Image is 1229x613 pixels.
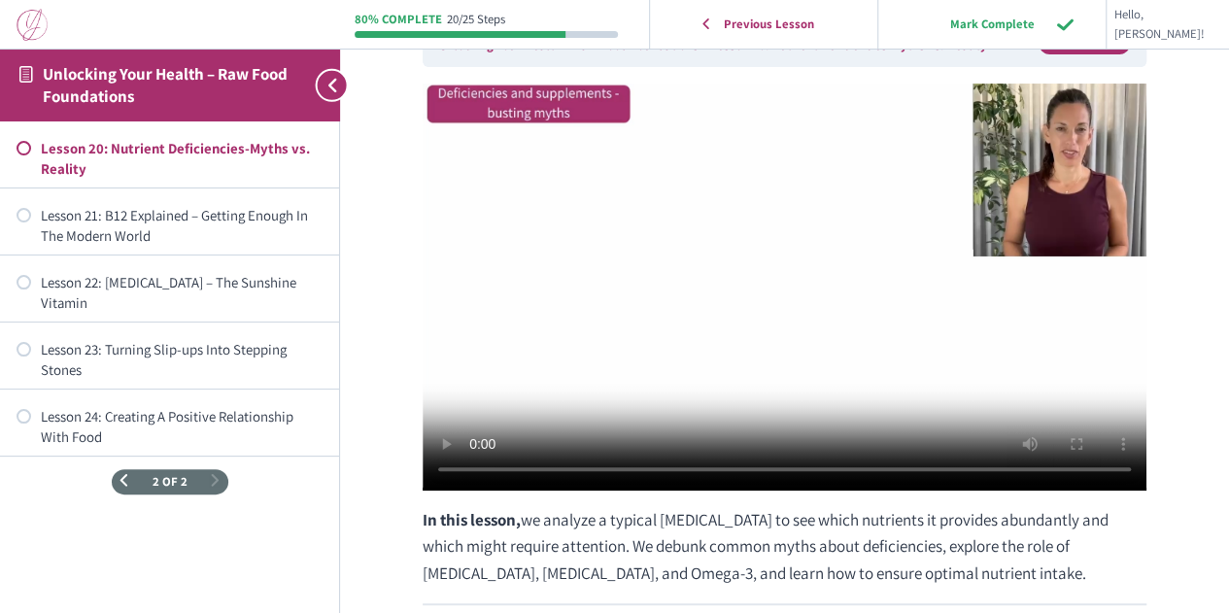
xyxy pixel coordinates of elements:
[17,138,323,180] a: Not started Lesson 20: Nutrient Deficiencies-Myths vs. Reality
[17,205,323,247] a: Not started Lesson 21: B12 Explained – Getting Enough In The Modern World
[17,141,31,155] div: Not started
[41,272,323,314] div: Lesson 22: [MEDICAL_DATA] – The Sunshine Vitamin
[17,275,31,289] div: Not started
[43,63,288,107] a: Unlocking Your Health – Raw Food Foundations
[41,339,323,381] div: Lesson 23: Turning Slip-ups Into Stepping Stones
[17,342,31,357] div: Not started
[17,272,323,314] a: Not started Lesson 22: [MEDICAL_DATA] – The Sunshine Vitamin
[153,476,188,489] span: 2 of 2
[711,17,827,32] span: Previous Lesson
[118,475,130,489] a: Previous Page
[41,205,323,247] div: Lesson 21: B12 Explained – Getting Enough In The Modern World
[17,339,323,381] a: Not started Lesson 23: Turning Slip-ups Into Stepping Stones
[41,138,323,180] div: Lesson 20: Nutrient Deficiencies-Myths vs. Reality
[17,409,31,424] div: Not started
[1114,5,1205,45] span: Hello, [PERSON_NAME]!
[423,507,1146,587] p: we analyze a typical [MEDICAL_DATA] to see which nutrients it provides abundantly and which might...
[17,406,323,448] a: Not started Lesson 24: Creating A Positive Relationship With Food
[439,37,699,53] a: Unlocking Your Health – Raw Food Foundations
[17,208,31,222] div: Not started
[655,4,871,44] a: Previous Lesson
[41,406,323,448] div: Lesson 24: Creating A Positive Relationship With Food
[447,14,505,26] div: 20/25 Steps
[423,509,521,530] strong: In this lesson,
[355,14,442,26] div: 80% Complete
[305,49,340,121] button: Toggle sidebar navigation
[900,4,1084,44] input: Mark Complete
